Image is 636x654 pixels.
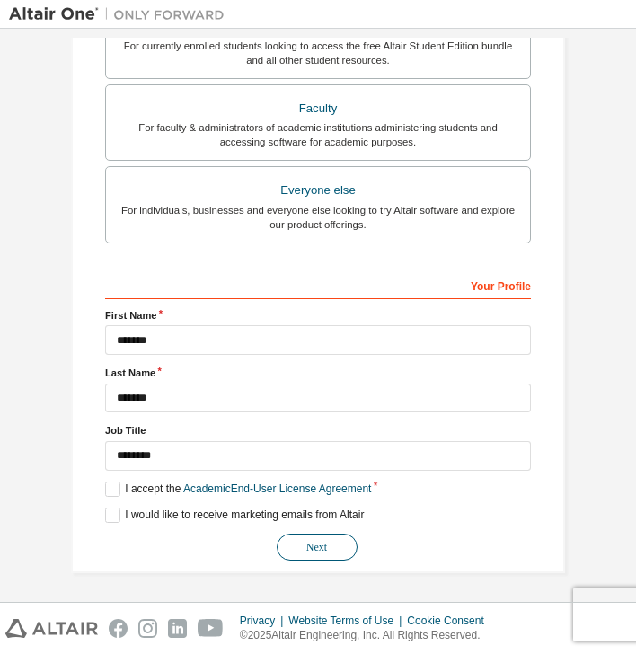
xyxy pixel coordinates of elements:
div: For individuals, businesses and everyone else looking to try Altair software and explore our prod... [117,203,519,232]
img: facebook.svg [109,619,128,638]
img: altair_logo.svg [5,619,98,638]
label: Last Name [105,366,531,380]
label: Job Title [105,423,531,437]
div: For faculty & administrators of academic institutions administering students and accessing softwa... [117,120,519,149]
div: For currently enrolled students looking to access the free Altair Student Edition bundle and all ... [117,39,519,67]
img: instagram.svg [138,619,157,638]
div: Website Terms of Use [288,614,407,628]
label: I accept the [105,482,371,497]
img: Altair One [9,5,234,23]
p: © 2025 Altair Engineering, Inc. All Rights Reserved. [240,628,495,643]
div: Privacy [240,614,288,628]
label: First Name [105,308,531,323]
div: Everyone else [117,178,519,203]
a: Academic End-User License Agreement [183,482,371,495]
img: youtube.svg [198,619,224,638]
div: Faculty [117,96,519,121]
label: I would like to receive marketing emails from Altair [105,508,364,523]
img: linkedin.svg [168,619,187,638]
button: Next [277,534,358,561]
div: Your Profile [105,270,531,299]
div: Cookie Consent [407,614,494,628]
